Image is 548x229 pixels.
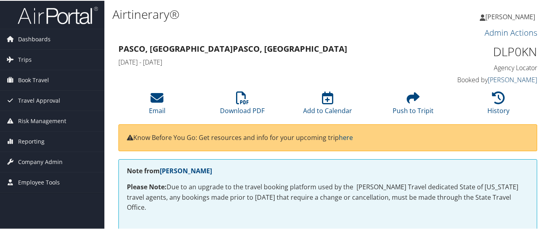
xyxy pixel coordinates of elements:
a: Admin Actions [485,26,537,37]
h4: Agency Locator [442,63,537,71]
h1: Airtinerary® [112,5,399,22]
span: Company Admin [18,151,63,171]
h4: Booked by [442,75,537,83]
span: Dashboards [18,28,51,49]
a: [PERSON_NAME] [480,4,543,28]
strong: Note from [127,166,212,174]
span: Reporting [18,131,45,151]
img: airportal-logo.png [18,5,98,24]
h1: DLP0KN [442,43,537,59]
a: Download PDF [220,95,265,114]
span: Book Travel [18,69,49,89]
span: Risk Management [18,110,66,130]
a: here [339,132,353,141]
span: Employee Tools [18,172,60,192]
span: Travel Approval [18,90,60,110]
a: Push to Tripit [393,95,434,114]
a: Add to Calendar [303,95,352,114]
a: [PERSON_NAME] [160,166,212,174]
strong: Pasco, [GEOGRAPHIC_DATA] Pasco, [GEOGRAPHIC_DATA] [118,43,347,53]
span: [PERSON_NAME] [485,12,535,20]
h4: [DATE] - [DATE] [118,57,430,66]
p: Due to an upgrade to the travel booking platform used by the [PERSON_NAME] Travel dedicated State... [127,181,529,212]
a: History [487,95,509,114]
p: Know Before You Go: Get resources and info for your upcoming trip [127,132,529,142]
a: Email [149,95,165,114]
span: Trips [18,49,32,69]
a: [PERSON_NAME] [488,75,537,83]
strong: Please Note: [127,182,167,190]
